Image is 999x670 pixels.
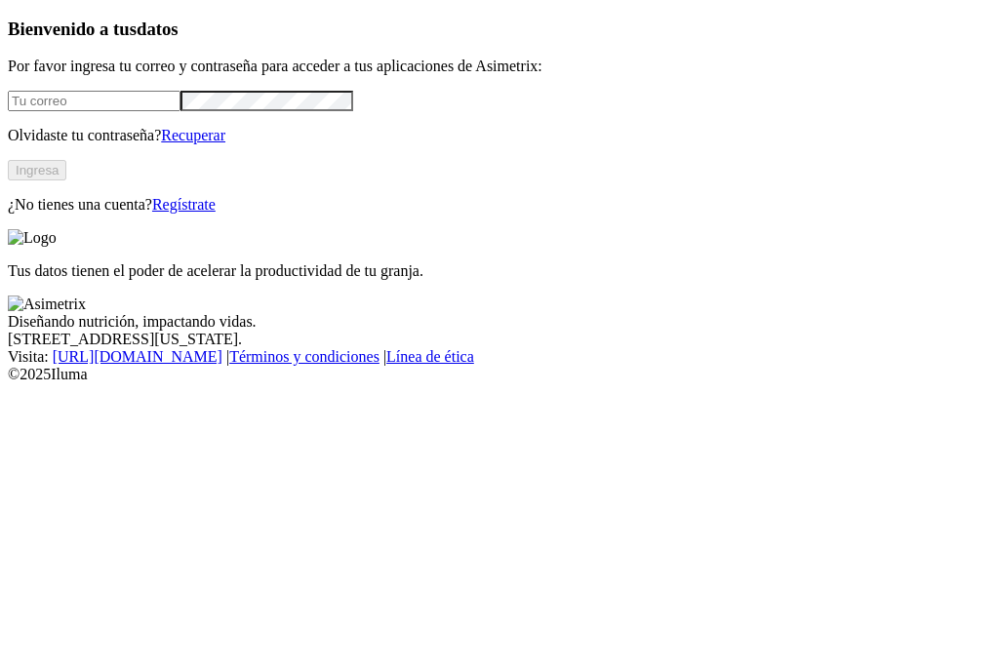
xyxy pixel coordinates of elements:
a: [URL][DOMAIN_NAME] [53,348,222,365]
a: Regístrate [152,196,216,213]
img: Logo [8,229,57,247]
a: Términos y condiciones [229,348,380,365]
button: Ingresa [8,160,66,180]
p: ¿No tienes una cuenta? [8,196,991,214]
div: © 2025 Iluma [8,366,991,383]
a: Línea de ética [386,348,474,365]
a: Recuperar [161,127,225,143]
p: Olvidaste tu contraseña? [8,127,991,144]
div: Diseñando nutrición, impactando vidas. [8,313,991,331]
p: Tus datos tienen el poder de acelerar la productividad de tu granja. [8,262,991,280]
p: Por favor ingresa tu correo y contraseña para acceder a tus aplicaciones de Asimetrix: [8,58,991,75]
div: Visita : | | [8,348,991,366]
input: Tu correo [8,91,180,111]
div: [STREET_ADDRESS][US_STATE]. [8,331,991,348]
h3: Bienvenido a tus [8,19,991,40]
img: Asimetrix [8,296,86,313]
span: datos [137,19,179,39]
